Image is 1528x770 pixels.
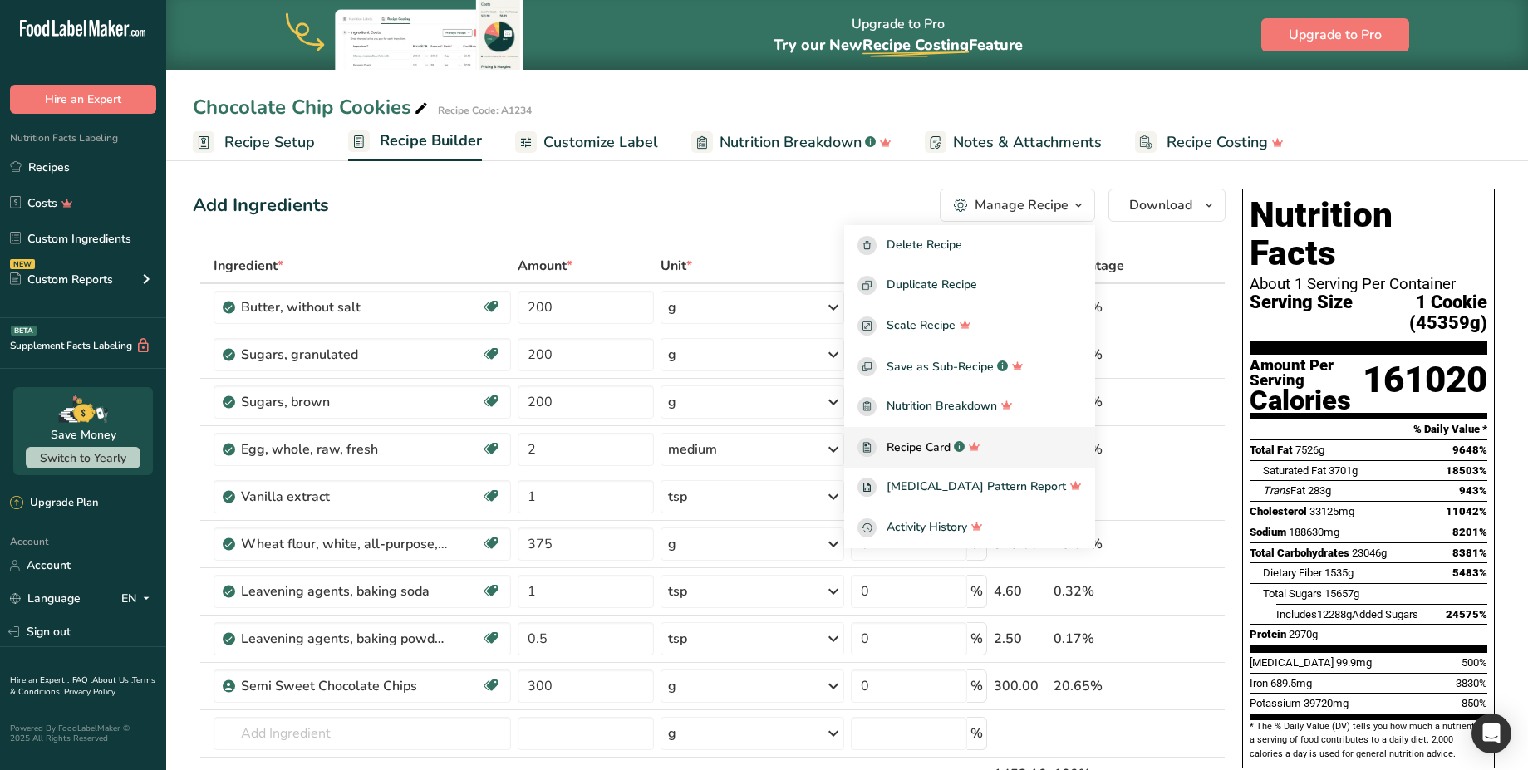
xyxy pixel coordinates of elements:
span: Activity History [887,518,967,537]
span: Download [1129,195,1192,215]
span: Notes & Attachments [953,131,1102,154]
div: NEW [10,259,35,269]
div: 300.00 [994,676,1047,696]
div: Add Ingredients [193,192,329,219]
span: 1535g [1324,566,1354,579]
span: Recipe Costing [862,35,969,55]
span: [MEDICAL_DATA] [1250,656,1334,669]
i: Trans [1263,484,1290,497]
div: tsp [668,629,687,649]
span: Amount [518,256,572,276]
span: 1 Cookie (45359g) [1353,292,1487,333]
div: Chocolate Chip Cookies [193,92,431,122]
div: g [668,297,676,317]
span: 99.9mg [1336,656,1372,669]
span: 943% [1459,484,1487,497]
span: Serving Size [1250,292,1353,333]
div: 4.60 [994,581,1047,601]
span: Recipe Builder [380,130,482,152]
a: Recipe Setup [193,124,315,161]
span: Iron [1250,677,1268,689]
span: 8381% [1452,547,1487,559]
span: 23046g [1352,547,1387,559]
span: 188630mg [1289,526,1339,538]
span: 33125mg [1309,505,1354,517]
span: Nutrition Breakdown [720,131,862,154]
div: About 1 Serving Per Container [1250,276,1487,292]
span: Delete Recipe [887,236,962,255]
span: Ingredient [214,256,283,276]
span: 18503% [1446,464,1487,477]
a: Customize Label [515,124,658,161]
div: 0.76% [1054,487,1147,507]
a: Nutrition Breakdown [844,386,1095,427]
a: [MEDICAL_DATA] Pattern Report [844,468,1095,508]
a: FAQ . [72,674,92,686]
div: 13.76% [1054,297,1147,317]
span: 2970g [1289,628,1318,640]
div: g [668,534,676,554]
button: Hire an Expert [10,85,156,114]
span: 7526g [1295,444,1324,456]
div: Sugars, granulated [241,345,449,365]
span: Fat [1263,484,1305,497]
span: Switch to Yearly [40,450,126,466]
div: Recipe Code: A1234 [438,103,532,118]
section: % Daily Value * [1250,419,1487,439]
div: Custom Reports [10,271,113,288]
span: Save as Sub-Recipe [887,358,994,375]
div: 2.50 [994,629,1047,649]
div: 0.32% [1054,581,1147,601]
span: 3701g [1329,464,1358,477]
span: Cholesterol [1250,505,1307,517]
span: Recipe Card [887,439,951,456]
span: Duplicate Recipe [887,276,977,295]
input: Add Ingredient [214,717,511,750]
div: 13.76% [1054,392,1147,412]
button: Activity History [844,508,1095,548]
a: Recipe Card [844,427,1095,468]
section: * The % Daily Value (DV) tells you how much a nutrient in a serving of food contributes to a dail... [1250,720,1487,761]
div: g [668,345,676,365]
span: 5483% [1452,566,1487,579]
span: 9648% [1452,444,1487,456]
div: 20.65% [1054,676,1147,696]
div: Amount Per Serving [1250,358,1363,390]
span: Customize Label [543,131,658,154]
span: Scale Recipe [887,316,956,336]
div: 0.17% [1054,629,1147,649]
button: Save as Sub-Recipe [844,346,1095,387]
div: Upgrade to Pro [774,1,1023,70]
span: Total Fat [1250,444,1293,456]
button: Delete Recipe [844,225,1095,266]
div: g [668,392,676,412]
button: Download [1108,189,1226,222]
a: About Us . [92,674,132,686]
a: Notes & Attachments [925,124,1102,161]
span: Protein [1250,628,1286,640]
a: Nutrition Breakdown [691,124,892,161]
span: Total Sugars [1263,587,1322,600]
a: Privacy Policy [64,686,115,698]
div: 161020 [1363,358,1487,414]
span: Sodium [1250,526,1286,538]
div: medium [668,439,717,459]
div: g [668,676,676,696]
div: Sugars, brown [241,392,449,412]
div: 13.76% [1054,345,1147,365]
div: 25.81% [1054,534,1147,554]
span: 15657g [1324,587,1359,600]
div: Save Money [51,426,116,444]
span: Includes Added Sugars [1276,608,1418,620]
span: [MEDICAL_DATA] Pattern Report [887,478,1066,497]
button: Scale Recipe [844,306,1095,346]
div: Calories [1250,389,1363,413]
a: Hire an Expert . [10,674,69,686]
span: Potassium [1250,697,1301,709]
span: 11042% [1446,505,1487,517]
div: tsp [668,487,687,507]
div: EN [121,589,156,609]
div: Egg, whole, raw, fresh [241,439,449,459]
div: Open Intercom Messenger [1471,714,1511,753]
button: Duplicate Recipe [844,266,1095,307]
